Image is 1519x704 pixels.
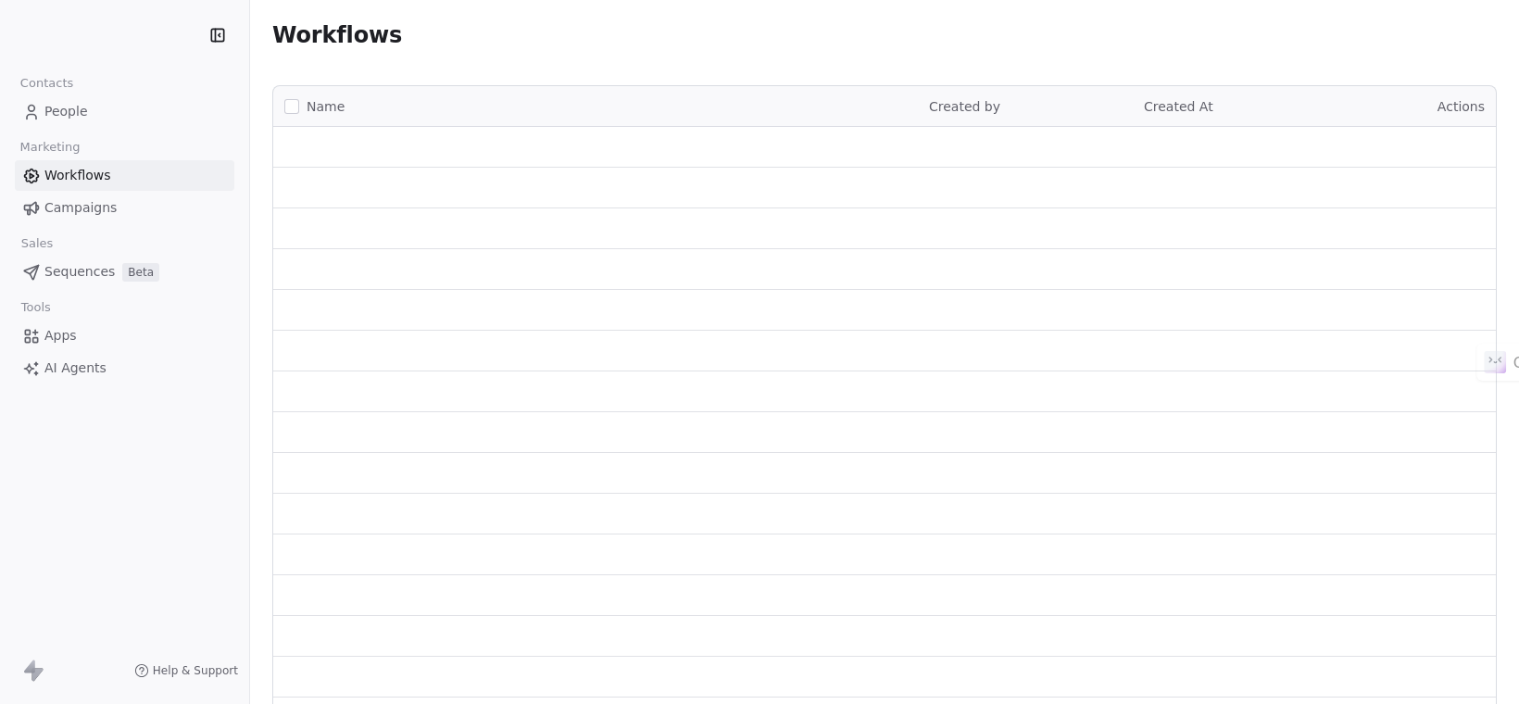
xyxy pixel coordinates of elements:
[1144,99,1213,114] span: Created At
[13,230,61,258] span: Sales
[12,69,82,97] span: Contacts
[929,99,1000,114] span: Created by
[122,263,159,282] span: Beta
[12,133,88,161] span: Marketing
[13,294,58,321] span: Tools
[15,193,234,223] a: Campaigns
[44,102,88,121] span: People
[44,198,117,218] span: Campaigns
[15,96,234,127] a: People
[44,262,115,282] span: Sequences
[134,663,238,678] a: Help & Support
[1437,99,1485,114] span: Actions
[44,166,111,185] span: Workflows
[307,97,345,117] span: Name
[44,326,77,346] span: Apps
[15,321,234,351] a: Apps
[272,22,402,48] span: Workflows
[153,663,238,678] span: Help & Support
[15,353,234,383] a: AI Agents
[15,257,234,287] a: SequencesBeta
[44,358,107,378] span: AI Agents
[15,160,234,191] a: Workflows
